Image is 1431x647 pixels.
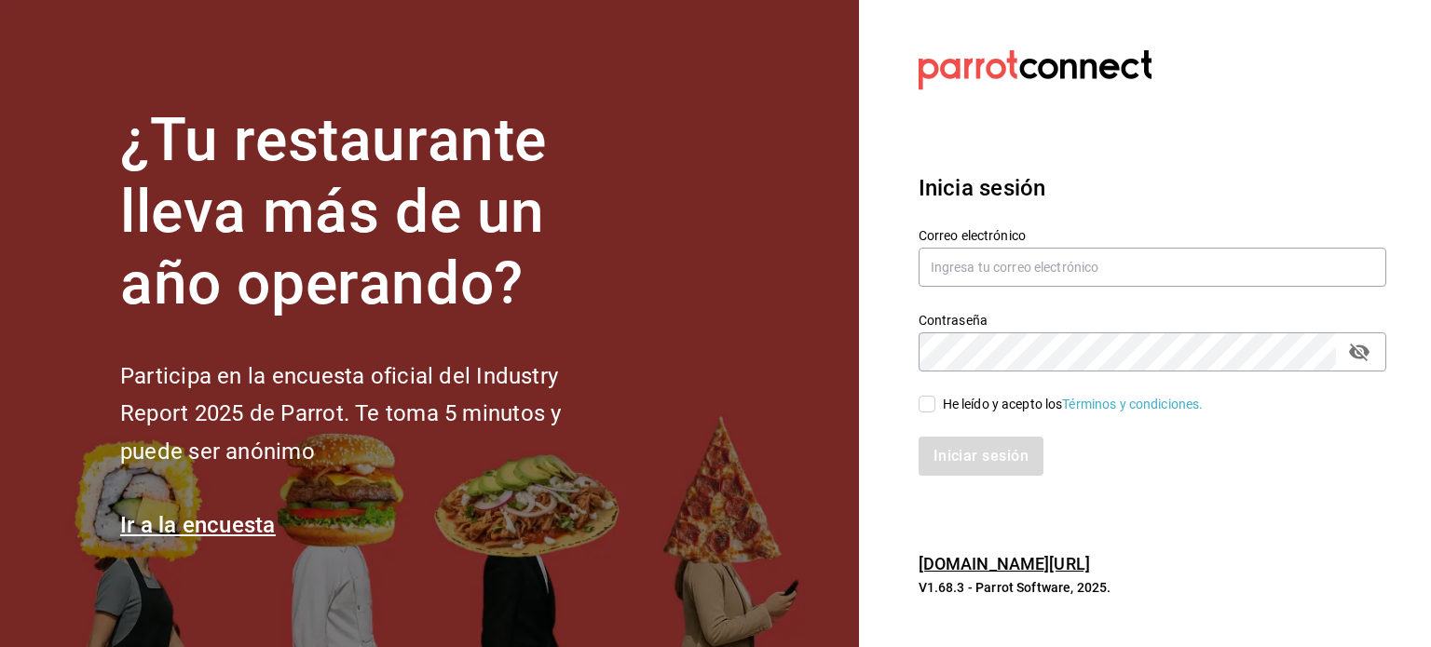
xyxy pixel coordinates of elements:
[919,554,1090,573] a: [DOMAIN_NAME][URL]
[919,229,1386,242] label: Correo electrónico
[919,578,1386,597] p: V1.68.3 - Parrot Software, 2025.
[120,357,623,471] h2: Participa en la encuesta oficial del Industry Report 2025 de Parrot. Te toma 5 minutos y puede se...
[1343,336,1375,368] button: passwordField
[1062,397,1203,411] a: Términos y condiciones.
[943,395,1204,414] div: He leído y acepto los
[919,171,1386,205] h3: Inicia sesión
[120,512,276,538] a: Ir a la encuesta
[120,105,623,319] h1: ¿Tu restaurante lleva más de un año operando?
[919,248,1386,287] input: Ingresa tu correo electrónico
[919,314,1386,327] label: Contraseña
